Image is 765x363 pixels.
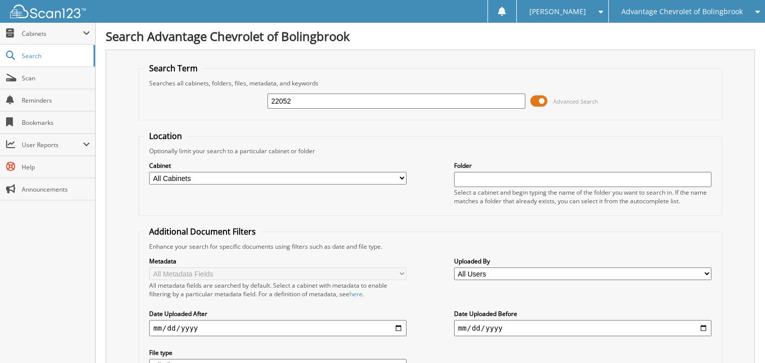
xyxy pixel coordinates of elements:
[106,28,755,44] h1: Search Advantage Chevrolet of Bolingbrook
[529,9,586,15] span: [PERSON_NAME]
[454,257,711,265] label: Uploaded By
[454,161,711,170] label: Folder
[144,63,203,74] legend: Search Term
[149,309,407,318] label: Date Uploaded After
[149,281,407,298] div: All metadata fields are searched by default. Select a cabinet with metadata to enable filtering b...
[10,5,86,18] img: scan123-logo-white.svg
[553,98,598,105] span: Advanced Search
[454,320,711,336] input: end
[144,130,187,142] legend: Location
[144,242,716,251] div: Enhance your search for specific documents using filters such as date and file type.
[149,161,407,170] label: Cabinet
[149,348,407,357] label: File type
[144,79,716,87] div: Searches all cabinets, folders, files, metadata, and keywords
[714,314,765,363] iframe: Chat Widget
[22,29,83,38] span: Cabinets
[22,118,90,127] span: Bookmarks
[149,257,407,265] label: Metadata
[349,290,363,298] a: here
[454,188,711,205] div: Select a cabinet and begin typing the name of the folder you want to search in. If the name match...
[22,141,83,149] span: User Reports
[621,9,743,15] span: Advantage Chevrolet of Bolingbrook
[22,163,90,171] span: Help
[22,96,90,105] span: Reminders
[144,147,716,155] div: Optionally limit your search to a particular cabinet or folder
[149,320,407,336] input: start
[22,52,88,60] span: Search
[22,185,90,194] span: Announcements
[22,74,90,82] span: Scan
[144,226,261,237] legend: Additional Document Filters
[454,309,711,318] label: Date Uploaded Before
